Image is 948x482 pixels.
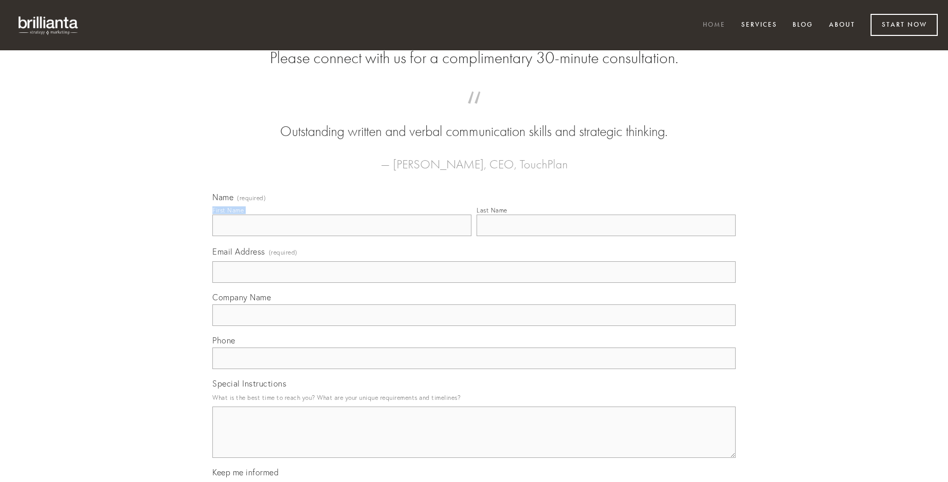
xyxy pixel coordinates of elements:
[212,467,279,477] span: Keep me informed
[212,206,244,214] div: First Name
[735,17,784,34] a: Services
[237,195,266,201] span: (required)
[229,102,719,122] span: “
[229,102,719,142] blockquote: Outstanding written and verbal communication skills and strategic thinking.
[822,17,862,34] a: About
[212,48,736,68] h2: Please connect with us for a complimentary 30-minute consultation.
[212,192,233,202] span: Name
[786,17,820,34] a: Blog
[10,10,87,40] img: brillianta - research, strategy, marketing
[212,391,736,404] p: What is the best time to reach you? What are your unique requirements and timelines?
[477,206,507,214] div: Last Name
[269,245,298,259] span: (required)
[696,17,732,34] a: Home
[212,246,265,257] span: Email Address
[229,142,719,175] figcaption: — [PERSON_NAME], CEO, TouchPlan
[212,292,271,302] span: Company Name
[871,14,938,36] a: Start Now
[212,378,286,389] span: Special Instructions
[212,335,235,345] span: Phone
